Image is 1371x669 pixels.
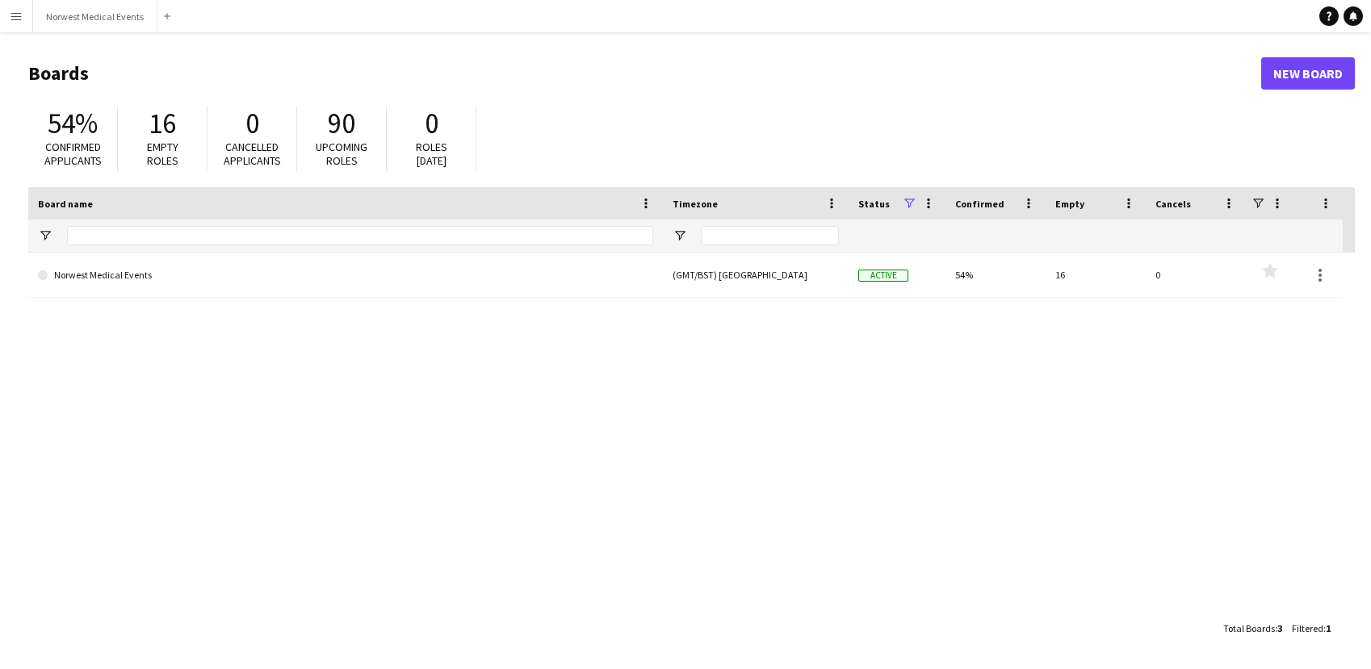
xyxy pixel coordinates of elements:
span: 90 [328,106,355,141]
span: 54% [48,106,98,141]
h1: Boards [28,61,1261,86]
span: Cancels [1155,198,1191,210]
div: 16 [1046,253,1146,297]
button: Norwest Medical Events [33,1,157,32]
a: New Board [1261,57,1355,90]
span: Total Boards [1223,622,1275,634]
span: Status [858,198,890,210]
input: Board name Filter Input [67,226,653,245]
input: Timezone Filter Input [702,226,839,245]
span: Timezone [673,198,718,210]
span: Confirmed applicants [44,140,102,168]
span: 3 [1277,622,1282,634]
div: 54% [945,253,1046,297]
span: 0 [245,106,259,141]
span: Upcoming roles [316,140,367,168]
span: Empty [1055,198,1084,210]
span: 0 [425,106,438,141]
span: Empty roles [147,140,178,168]
span: Roles [DATE] [416,140,447,168]
a: Norwest Medical Events [38,253,653,298]
div: 0 [1146,253,1246,297]
div: (GMT/BST) [GEOGRAPHIC_DATA] [663,253,849,297]
span: Board name [38,198,93,210]
span: Cancelled applicants [224,140,281,168]
div: : [1223,613,1282,644]
span: Confirmed [955,198,1004,210]
button: Open Filter Menu [673,228,687,243]
span: Active [858,270,908,282]
button: Open Filter Menu [38,228,52,243]
div: : [1292,613,1331,644]
span: Filtered [1292,622,1323,634]
span: 16 [149,106,176,141]
span: 1 [1326,622,1331,634]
